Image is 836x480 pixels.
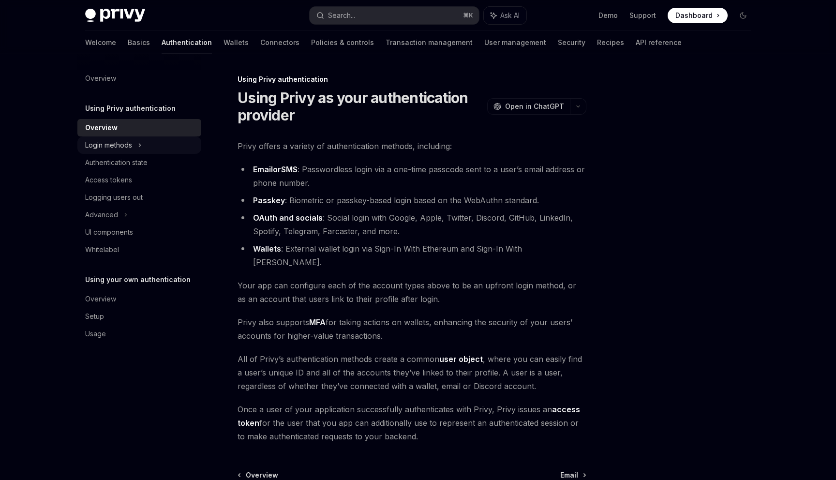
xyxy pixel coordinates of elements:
[85,73,116,84] div: Overview
[310,7,479,24] button: Search...⌘K
[309,317,326,328] a: MFA
[238,139,586,153] span: Privy offers a variety of authentication methods, including:
[238,403,586,443] span: Once a user of your application successfully authenticates with Privy, Privy issues an for the us...
[560,470,585,480] a: Email
[253,195,285,206] a: Passkey
[238,279,586,306] span: Your app can configure each of the account types above to be an upfront login method, or as an ac...
[77,171,201,189] a: Access tokens
[85,122,118,134] div: Overview
[463,12,473,19] span: ⌘ K
[484,7,526,24] button: Ask AI
[238,352,586,393] span: All of Privy’s authentication methods create a common , where you can easily find a user’s unique...
[487,98,570,115] button: Open in ChatGPT
[439,354,483,364] a: user object
[253,165,298,175] strong: or
[238,211,586,238] li: : Social login with Google, Apple, Twitter, Discord, GitHub, LinkedIn, Spotify, Telegram, Farcast...
[560,470,578,480] span: Email
[246,470,278,480] span: Overview
[597,31,624,54] a: Recipes
[85,293,116,305] div: Overview
[238,89,483,124] h1: Using Privy as your authentication provider
[77,224,201,241] a: UI components
[85,311,104,322] div: Setup
[253,213,323,223] a: OAuth and socials
[598,11,618,20] a: Demo
[505,102,564,111] span: Open in ChatGPT
[85,192,143,203] div: Logging users out
[77,241,201,258] a: Whitelabel
[162,31,212,54] a: Authentication
[85,31,116,54] a: Welcome
[558,31,585,54] a: Security
[238,315,586,343] span: Privy also supports for taking actions on wallets, enhancing the security of your users’ accounts...
[77,119,201,136] a: Overview
[85,209,118,221] div: Advanced
[675,11,713,20] span: Dashboard
[77,325,201,343] a: Usage
[253,244,281,254] a: Wallets
[311,31,374,54] a: Policies & controls
[77,70,201,87] a: Overview
[85,9,145,22] img: dark logo
[77,308,201,325] a: Setup
[668,8,728,23] a: Dashboard
[85,174,132,186] div: Access tokens
[238,242,586,269] li: : External wallet login via Sign-In With Ethereum and Sign-In With [PERSON_NAME].
[629,11,656,20] a: Support
[260,31,299,54] a: Connectors
[128,31,150,54] a: Basics
[238,194,586,207] li: : Biometric or passkey-based login based on the WebAuthn standard.
[224,31,249,54] a: Wallets
[500,11,520,20] span: Ask AI
[238,75,586,84] div: Using Privy authentication
[85,244,119,255] div: Whitelabel
[281,165,298,175] a: SMS
[85,157,148,168] div: Authentication state
[238,163,586,190] li: : Passwordless login via a one-time passcode sent to a user’s email address or phone number.
[77,290,201,308] a: Overview
[253,165,273,175] a: Email
[77,189,201,206] a: Logging users out
[484,31,546,54] a: User management
[85,274,191,285] h5: Using your own authentication
[85,226,133,238] div: UI components
[85,328,106,340] div: Usage
[328,10,355,21] div: Search...
[239,470,278,480] a: Overview
[77,154,201,171] a: Authentication state
[85,139,132,151] div: Login methods
[636,31,682,54] a: API reference
[386,31,473,54] a: Transaction management
[85,103,176,114] h5: Using Privy authentication
[735,8,751,23] button: Toggle dark mode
